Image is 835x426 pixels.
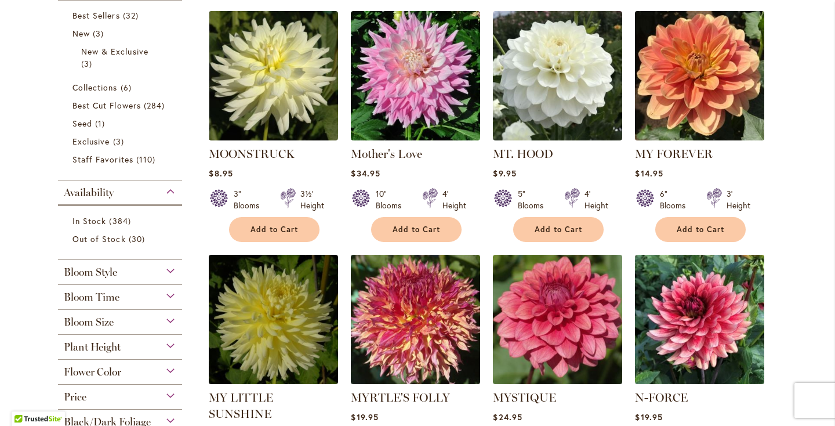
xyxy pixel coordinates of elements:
[632,8,768,144] img: MY FOREVER
[64,366,121,378] span: Flower Color
[351,132,480,143] a: Mother's Love
[442,188,466,211] div: 4' Height
[209,132,338,143] a: MOONSTRUCK
[72,81,170,93] a: Collections
[351,147,422,161] a: Mother's Love
[371,217,462,242] button: Add to Cart
[72,100,141,111] span: Best Cut Flowers
[493,411,522,423] span: $24.95
[493,132,622,143] a: MT. HOOD
[635,376,764,387] a: N-FORCE
[229,217,320,242] button: Add to Cart
[123,9,141,21] span: 32
[72,215,106,226] span: In Stock
[635,147,713,161] a: MY FOREVER
[144,99,168,111] span: 284
[64,186,114,199] span: Availability
[81,45,162,70] a: New &amp; Exclusive
[72,82,118,93] span: Collections
[209,11,338,140] img: MOONSTRUCK
[209,391,273,421] a: MY LITTLE SUNSHINE
[72,118,92,129] span: Seed
[72,135,170,147] a: Exclusive
[64,291,119,304] span: Bloom Time
[209,376,338,387] a: MY LITTLE SUNSHINE
[109,215,133,227] span: 384
[351,411,378,423] span: $19.95
[635,391,688,405] a: N-FORCE
[351,255,480,384] img: MYRTLE'S FOLLY
[493,147,553,161] a: MT. HOOD
[635,168,663,179] span: $14.95
[493,376,622,387] a: MYSTIQUE
[351,168,380,179] span: $34.95
[209,255,338,384] img: MY LITTLE SUNSHINE
[251,225,298,234] span: Add to Cart
[72,233,126,244] span: Out of Stock
[351,376,480,387] a: MYRTLE'S FOLLY
[64,341,121,353] span: Plant Height
[635,411,662,423] span: $19.95
[493,255,622,384] img: MYSTIQUE
[64,391,86,403] span: Price
[72,99,170,111] a: Best Cut Flowers
[584,188,608,211] div: 4' Height
[209,147,295,161] a: MOONSTRUCK
[72,136,110,147] span: Exclusive
[64,266,117,279] span: Bloom Style
[72,215,170,227] a: In Stock 384
[635,132,764,143] a: MY FOREVER
[9,385,41,417] iframe: Launch Accessibility Center
[95,117,108,129] span: 1
[72,154,133,165] span: Staff Favorites
[493,11,622,140] img: MT. HOOD
[677,225,724,234] span: Add to Cart
[300,188,324,211] div: 3½' Height
[234,188,266,211] div: 3" Blooms
[493,391,556,405] a: MYSTIQUE
[535,225,582,234] span: Add to Cart
[81,46,148,57] span: New & Exclusive
[121,81,135,93] span: 6
[518,188,550,211] div: 5" Blooms
[72,117,170,129] a: Seed
[136,153,158,165] span: 110
[72,28,90,39] span: New
[72,27,170,39] a: New
[72,10,120,21] span: Best Sellers
[393,225,440,234] span: Add to Cart
[72,9,170,21] a: Best Sellers
[129,233,148,245] span: 30
[727,188,750,211] div: 3' Height
[64,316,114,328] span: Bloom Size
[376,188,408,211] div: 10" Blooms
[81,57,95,70] span: 3
[72,233,170,245] a: Out of Stock 30
[655,217,746,242] button: Add to Cart
[660,188,692,211] div: 6" Blooms
[513,217,604,242] button: Add to Cart
[635,255,764,384] img: N-FORCE
[209,168,233,179] span: $8.95
[72,153,170,165] a: Staff Favorites
[351,391,450,405] a: MYRTLE'S FOLLY
[113,135,127,147] span: 3
[93,27,107,39] span: 3
[493,168,516,179] span: $9.95
[351,11,480,140] img: Mother's Love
